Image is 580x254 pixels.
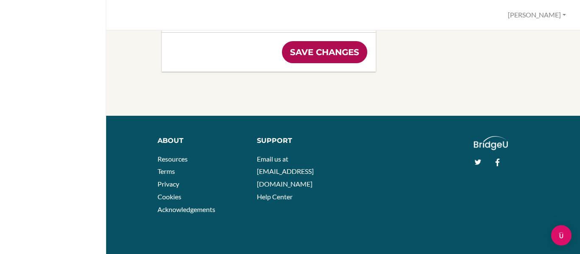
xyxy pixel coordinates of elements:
[158,193,181,201] a: Cookies
[158,167,175,175] a: Terms
[551,225,572,246] div: Open Intercom Messenger
[158,180,179,188] a: Privacy
[257,155,314,188] a: Email us at [EMAIL_ADDRESS][DOMAIN_NAME]
[158,155,188,163] a: Resources
[474,136,508,150] img: logo_white@2x-f4f0deed5e89b7ecb1c2cc34c3e3d731f90f0f143d5ea2071677605dd97b5244.png
[257,136,337,146] div: Support
[257,193,293,201] a: Help Center
[504,7,570,23] button: [PERSON_NAME]
[158,205,215,213] a: Acknowledgements
[158,136,244,146] div: About
[282,41,367,63] input: Save changes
